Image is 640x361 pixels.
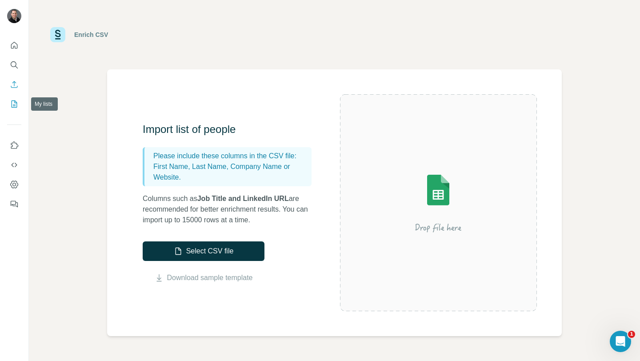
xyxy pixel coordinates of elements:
button: Enrich CSV [7,76,21,92]
button: Select CSV file [143,241,264,261]
span: 1 [628,331,635,338]
img: Surfe Illustration - Drop file here or select below [358,149,518,256]
p: Please include these columns in the CSV file: [153,151,308,161]
button: Feedback [7,196,21,212]
button: Quick start [7,37,21,53]
button: Search [7,57,21,73]
p: Columns such as are recommended for better enrichment results. You can import up to 15000 rows at... [143,193,320,225]
button: My lists [7,96,21,112]
iframe: Intercom live chat [610,331,631,352]
span: Job Title and LinkedIn URL [197,195,289,202]
button: Use Surfe API [7,157,21,173]
a: Download sample template [167,273,253,283]
img: Avatar [7,9,21,23]
img: Surfe Logo [50,27,65,42]
button: Dashboard [7,176,21,193]
div: Enrich CSV [74,30,108,39]
button: Use Surfe on LinkedIn [7,137,21,153]
h3: Import list of people [143,122,320,136]
p: First Name, Last Name, Company Name or Website. [153,161,308,183]
button: Download sample template [143,273,264,283]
